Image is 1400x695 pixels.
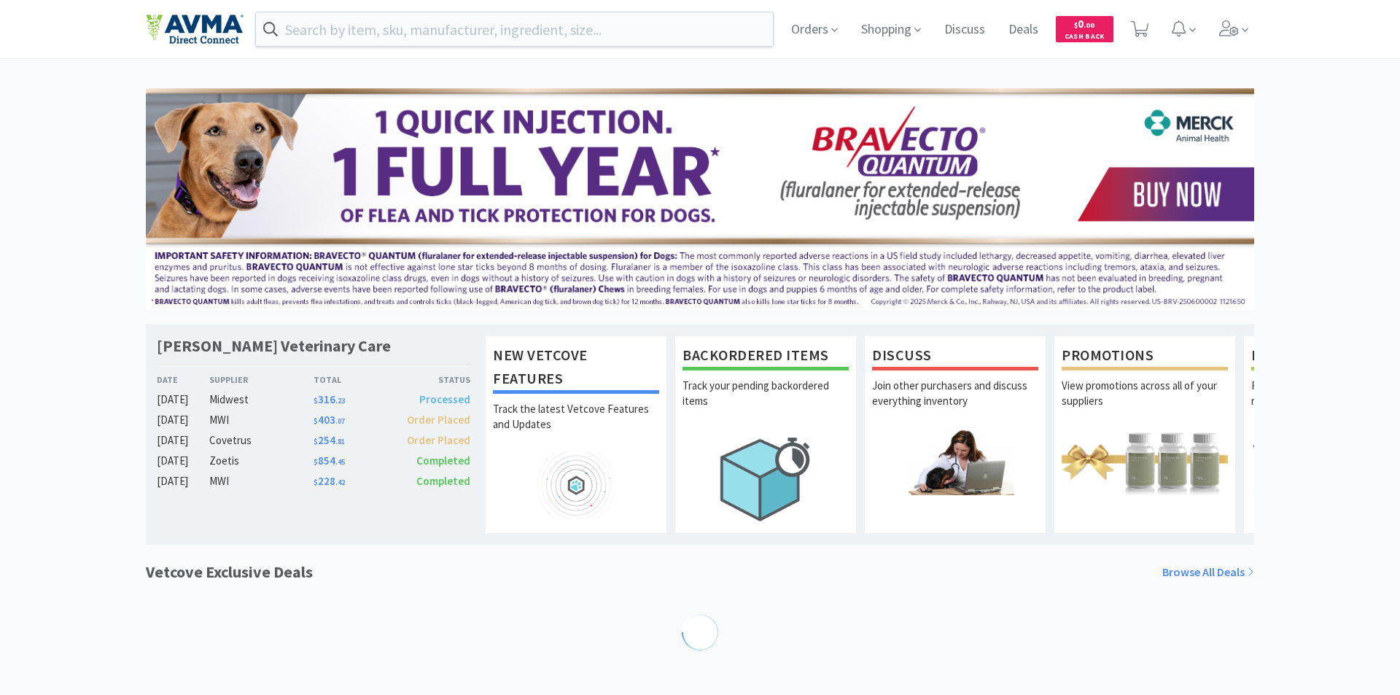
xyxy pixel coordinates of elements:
div: Midwest [209,391,314,408]
span: Completed [416,474,470,488]
p: Join other purchasers and discuss everything inventory [872,378,1038,429]
input: Search by item, sku, manufacturer, ingredient, size... [256,12,773,46]
a: Discuss [938,23,991,36]
a: [DATE]Zoetis$854.45Completed [157,452,470,470]
a: $0.00Cash Back [1056,9,1113,49]
a: Backordered ItemsTrack your pending backordered items [674,335,857,534]
h1: New Vetcove Features [493,343,659,394]
span: Order Placed [407,413,470,427]
a: Browse All Deals [1162,563,1254,582]
div: [DATE] [157,391,209,408]
span: 228 [314,474,345,488]
p: Track the latest Vetcove Features and Updates [493,401,659,452]
span: 854 [314,454,345,467]
span: $ [314,416,318,426]
a: [DATE]MWI$228.42Completed [157,473,470,490]
span: . 42 [335,478,345,487]
a: [DATE]Covetrus$254.81Order Placed [157,432,470,449]
h1: Discuss [872,343,1038,370]
span: 0 [1074,17,1094,31]
span: Completed [416,454,470,467]
img: 3ffb5edee65b4d9ab6d7b0afa510b01f.jpg [146,88,1254,310]
span: Order Placed [407,433,470,447]
p: View promotions across all of your suppliers [1062,378,1228,429]
span: . 00 [1084,20,1094,30]
span: Cash Back [1065,33,1105,42]
div: [DATE] [157,473,209,490]
span: $ [314,457,318,467]
span: . 81 [335,437,345,446]
div: [DATE] [157,411,209,429]
div: Status [392,373,470,387]
h1: [PERSON_NAME] Veterinary Care [157,335,391,357]
span: $ [314,478,318,487]
span: $ [314,437,318,446]
span: . 45 [335,457,345,467]
span: 254 [314,433,345,447]
div: Date [157,373,209,387]
div: Supplier [209,373,314,387]
span: $ [314,396,318,405]
div: [DATE] [157,432,209,449]
h1: Vetcove Exclusive Deals [146,559,313,585]
a: DiscussJoin other purchasers and discuss everything inventory [864,335,1046,534]
h1: Backordered Items [682,343,849,370]
div: Total [314,373,392,387]
img: hero_discuss.png [872,429,1038,495]
div: MWI [209,473,314,490]
a: [DATE]Midwest$316.23Processed [157,391,470,408]
a: [DATE]MWI$403.07Order Placed [157,411,470,429]
img: e4e33dab9f054f5782a47901c742baa9_102.png [146,14,244,44]
span: Processed [419,392,470,406]
img: hero_promotions.png [1062,429,1228,495]
div: Covetrus [209,432,314,449]
h1: Promotions [1062,343,1228,370]
span: . 23 [335,396,345,405]
a: Deals [1003,23,1044,36]
span: . 07 [335,416,345,426]
img: hero_backorders.png [682,429,849,529]
div: [DATE] [157,452,209,470]
img: hero_feature_roadmap.png [493,452,659,519]
span: 316 [314,392,345,406]
span: $ [1074,20,1078,30]
div: Zoetis [209,452,314,470]
div: MWI [209,411,314,429]
a: PromotionsView promotions across all of your suppliers [1054,335,1236,534]
p: Track your pending backordered items [682,378,849,429]
a: New Vetcove FeaturesTrack the latest Vetcove Features and Updates [485,335,667,534]
span: 403 [314,413,345,427]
